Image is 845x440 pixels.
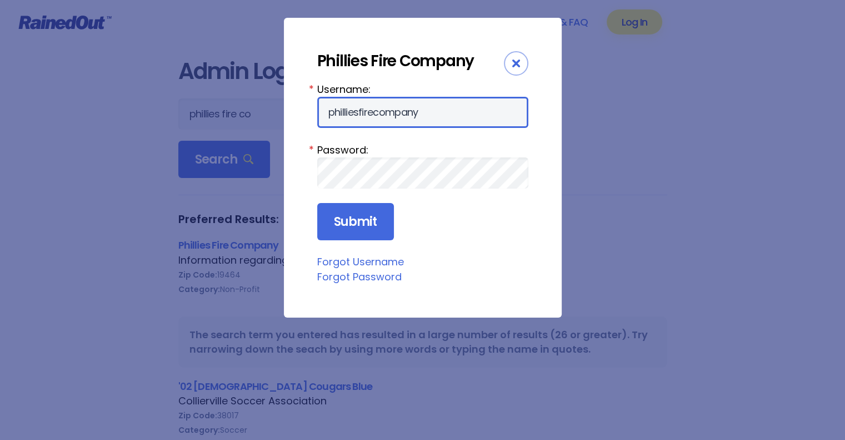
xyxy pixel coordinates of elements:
a: Forgot Password [317,270,402,284]
label: Username: [317,82,528,97]
label: Password: [317,142,528,157]
input: Submit [317,203,394,241]
div: Close [504,51,528,76]
div: Phillies Fire Company [317,51,504,71]
a: Forgot Username [317,255,404,269]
